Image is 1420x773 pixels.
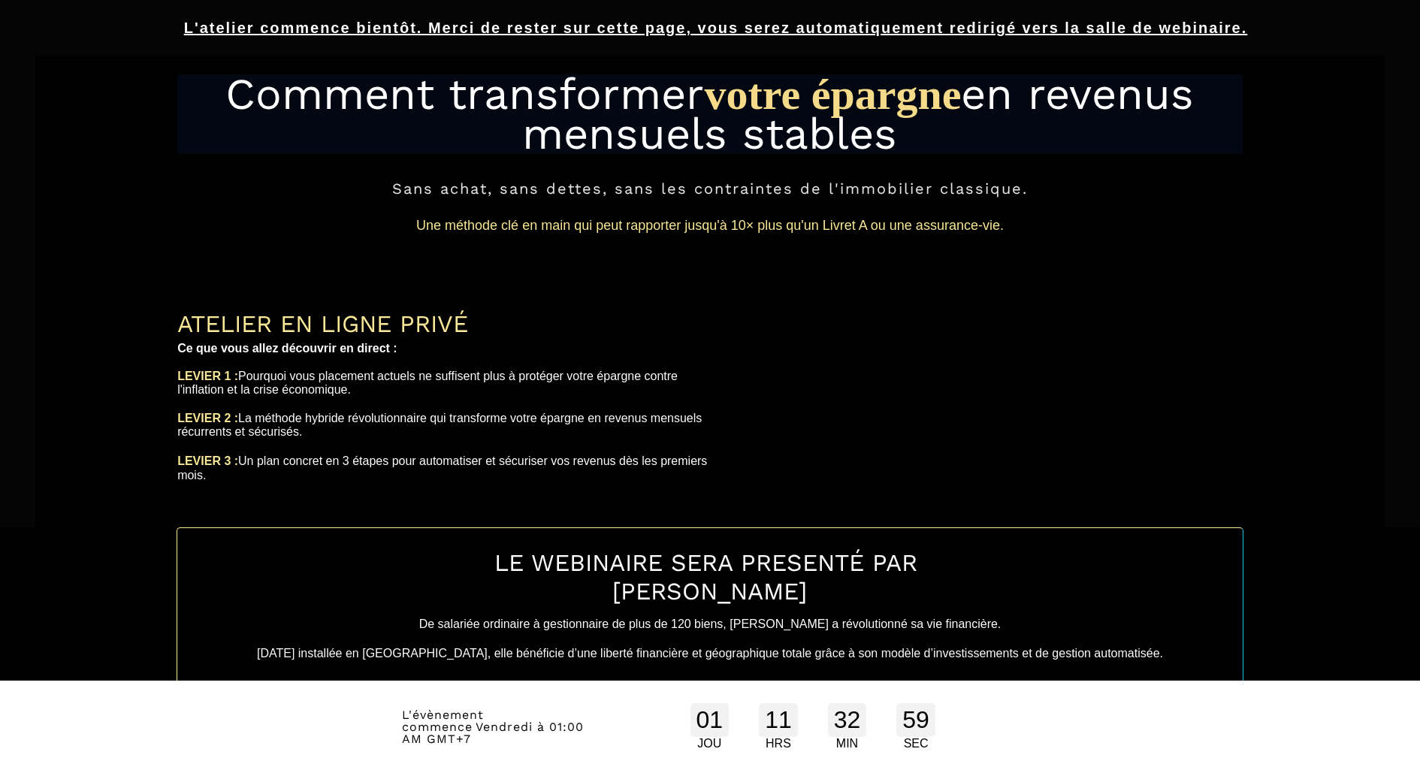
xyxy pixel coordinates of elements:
[828,703,867,737] div: 32
[759,737,798,750] div: HRS
[184,20,1248,36] u: L'atelier commence bientôt. Merci de rester sur cette page, vous serez automatiquement redirigé v...
[177,342,397,355] b: Ce que vous allez découvrir en direct :
[896,703,935,737] div: 59
[896,737,935,750] div: SEC
[177,370,710,397] div: Pourquoi vous placement actuels ne suffisent plus à protéger votre épargne contre l'inflation et ...
[237,541,1183,613] h1: LE WEBINAIRE SERA PRESENTÉ PAR [PERSON_NAME]
[225,68,704,119] span: Comment transformer
[237,613,1183,664] text: De salariée ordinaire à gestionnaire de plus de 120 biens, [PERSON_NAME] a révolutionné sa vie fi...
[177,412,238,424] b: LEVIER 2 :
[177,454,238,467] b: LEVIER 3 :
[690,737,730,750] div: JOU
[177,310,710,338] div: ATELIER EN LIGNE PRIVÉ
[690,703,730,737] div: 01
[522,68,1209,159] span: en revenus mensuels stables
[392,180,1028,198] span: Sans achat, sans dettes, sans les contraintes de l'immobilier classique.
[828,737,867,750] div: MIN
[402,720,584,746] span: Vendredi à 01:00 AM GMT+7
[402,708,484,734] span: L'évènement commence
[177,412,710,439] div: La méthode hybride révolutionnaire qui transforme votre épargne en revenus mensuels récurrents et...
[759,703,798,737] div: 11
[177,454,710,482] div: Un plan concret en 3 étapes pour automatiser et sécuriser vos revenus dès les premiers mois.
[416,218,1004,233] span: Une méthode clé en main qui peut rapporter jusqu'à 10× plus qu'un Livret A ou une assurance-vie.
